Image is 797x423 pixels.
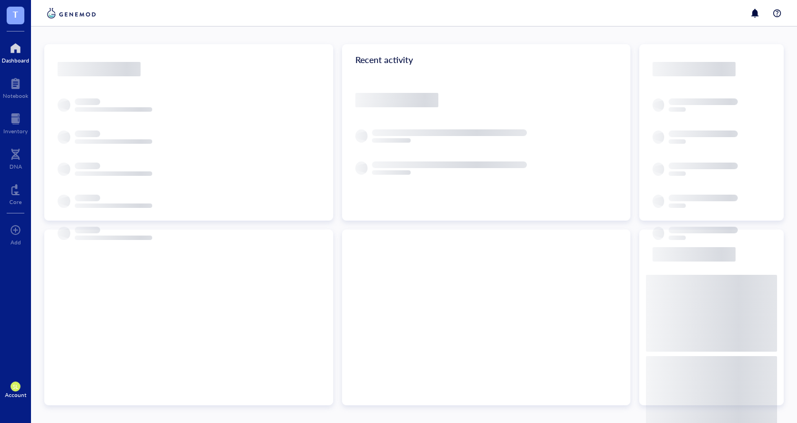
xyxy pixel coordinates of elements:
[11,239,21,246] div: Add
[9,145,22,170] a: DNA
[5,391,27,398] div: Account
[2,39,29,64] a: Dashboard
[9,181,22,205] a: Core
[9,163,22,170] div: DNA
[44,7,99,20] img: genemod-logo
[9,199,22,205] div: Core
[3,110,28,134] a: Inventory
[2,57,29,64] div: Dashboard
[3,75,28,99] a: Notebook
[13,7,18,21] span: T
[342,44,631,75] div: Recent activity
[3,128,28,134] div: Inventory
[3,92,28,99] div: Notebook
[13,384,18,390] span: SL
